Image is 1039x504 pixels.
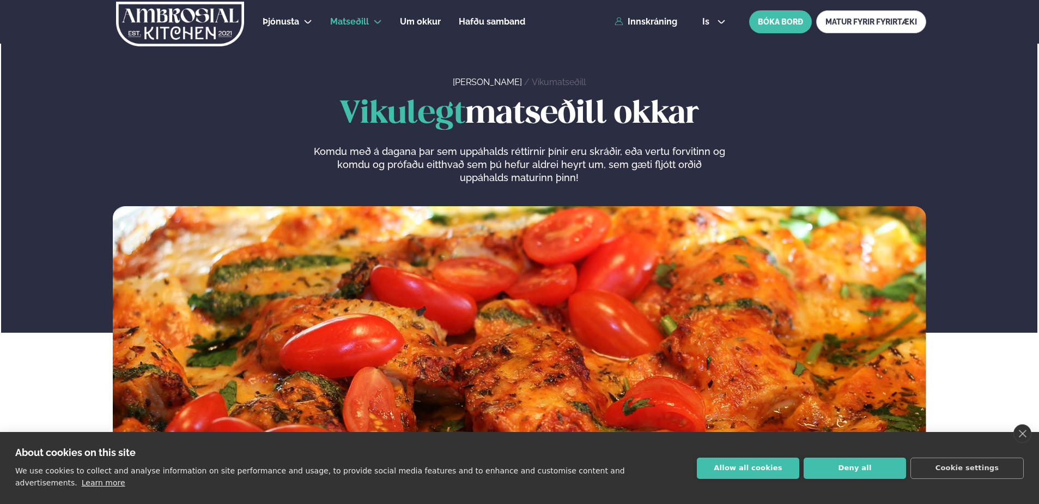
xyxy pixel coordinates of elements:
p: Komdu með á dagana þar sem uppáhalds réttirnir þínir eru skráðir, eða vertu forvitinn og komdu og... [313,145,725,184]
a: Hafðu samband [459,15,525,28]
a: Vikumatseðill [532,77,586,87]
p: We use cookies to collect and analyse information on site performance and usage, to provide socia... [15,466,625,487]
button: is [694,17,734,26]
button: BÓKA BORÐ [749,10,812,33]
a: Matseðill [330,15,369,28]
a: Innskráning [615,17,677,27]
a: [PERSON_NAME] [453,77,522,87]
a: close [1013,424,1031,443]
button: Allow all cookies [697,458,799,479]
a: Um okkur [400,15,441,28]
img: logo [115,2,245,46]
span: Um okkur [400,16,441,27]
span: is [702,17,713,26]
img: image alt [113,206,926,496]
h1: matseðill okkar [113,97,926,132]
strong: About cookies on this site [15,447,136,458]
button: Deny all [804,458,906,479]
a: Þjónusta [263,15,299,28]
span: / [524,77,532,87]
a: MATUR FYRIR FYRIRTÆKI [816,10,926,33]
a: Learn more [82,478,125,487]
span: Vikulegt [339,99,465,129]
span: Þjónusta [263,16,299,27]
button: Cookie settings [910,458,1024,479]
span: Matseðill [330,16,369,27]
span: Hafðu samband [459,16,525,27]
